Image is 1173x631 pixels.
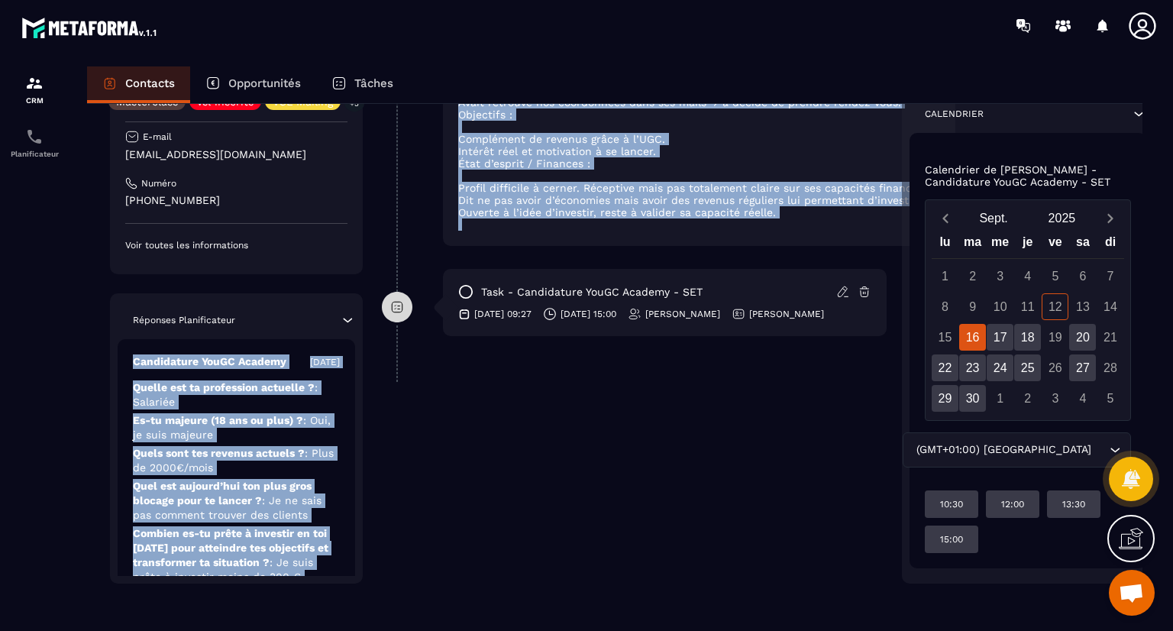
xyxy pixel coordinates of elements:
[1069,385,1096,412] div: 4
[273,96,333,107] p: VSL Mailing
[913,442,1094,458] span: (GMT+01:00) [GEOGRAPHIC_DATA]
[987,263,1013,290] div: 3
[931,231,958,258] div: lu
[354,76,393,90] p: Tâches
[133,446,340,475] p: Quels sont tes revenus actuels ?
[481,285,703,299] p: task - Candidature YouGC Academy - SET
[1097,354,1123,381] div: 28
[1014,354,1041,381] div: 25
[125,76,175,90] p: Contacts
[125,147,347,162] p: [EMAIL_ADDRESS][DOMAIN_NAME]
[925,108,984,120] p: Calendrier
[959,231,987,258] div: ma
[316,66,409,103] a: Tâches
[141,177,176,189] p: Numéro
[458,206,940,218] li: Ouverte à l’idée d’investir, reste à valider sa capacité réelle.
[4,96,65,105] p: CRM
[458,194,940,206] li: Dit ne pas avoir d’économies mais avoir des revenus réguliers lui permettant d’investir.
[4,116,65,170] a: schedulerschedulerPlanificateur
[959,263,986,290] div: 2
[987,324,1013,351] div: 17
[749,308,824,320] p: [PERSON_NAME]
[1069,263,1096,290] div: 6
[1094,442,1106,458] input: Search for option
[1097,231,1124,258] div: di
[645,308,720,320] p: [PERSON_NAME]
[1042,354,1068,381] div: 26
[133,354,286,369] p: Candidature YouGC Academy
[1097,293,1123,320] div: 14
[458,182,940,194] li: Profil difficile à cerner. Réceptive mais pas totalement claire sur ses capacités financières.
[1042,231,1069,258] div: ve
[1014,385,1041,412] div: 2
[1097,263,1123,290] div: 7
[190,66,316,103] a: Opportunités
[1014,293,1041,320] div: 11
[1069,293,1096,320] div: 13
[1014,324,1041,351] div: 18
[1014,231,1042,258] div: je
[932,354,958,381] div: 22
[1001,498,1024,510] p: 12:00
[1028,205,1096,231] button: Open years overlay
[133,479,340,523] p: Quel est aujourd’hui ton plus gros blocage pour te lancer ?
[228,76,301,90] p: Opportunités
[932,208,960,228] button: Previous month
[25,74,44,92] img: formation
[116,96,178,107] p: Masterclass
[1069,231,1097,258] div: sa
[960,205,1028,231] button: Open months overlay
[932,263,1125,412] div: Calendar days
[133,413,340,442] p: Es-tu majeure (18 ans ou plus) ?
[932,324,958,351] div: 15
[987,354,1013,381] div: 24
[4,150,65,158] p: Planificateur
[932,263,958,290] div: 1
[458,145,940,157] li: Intérêt réel et motivation à se lancer.
[4,63,65,116] a: formationformationCRM
[87,66,190,103] a: Contacts
[987,385,1013,412] div: 1
[959,293,986,320] div: 9
[1069,324,1096,351] div: 20
[25,128,44,146] img: scheduler
[987,293,1013,320] div: 10
[458,108,940,121] li: Objectifs :
[959,324,986,351] div: 16
[1096,208,1124,228] button: Next month
[125,193,347,208] p: [PHONE_NUMBER]
[1042,293,1068,320] div: 12
[932,385,958,412] div: 29
[197,96,254,107] p: vsl inscrits
[310,356,340,368] p: [DATE]
[932,293,958,320] div: 8
[903,432,1131,468] div: Search for option
[940,533,963,545] p: 15:00
[940,498,963,510] p: 10:30
[1062,498,1085,510] p: 13:30
[1042,263,1068,290] div: 5
[959,354,986,381] div: 23
[925,163,1132,188] p: Calendrier de [PERSON_NAME] - Candidature YouGC Academy - SET
[143,131,172,143] p: E-mail
[133,314,235,326] p: Réponses Planificateur
[474,308,532,320] p: [DATE] 09:27
[932,231,1125,412] div: Calendar wrapper
[1069,354,1096,381] div: 27
[21,14,159,41] img: logo
[959,385,986,412] div: 30
[133,380,340,409] p: Quelle est ta profession actuelle ?
[1097,385,1123,412] div: 5
[1014,263,1041,290] div: 4
[1042,385,1068,412] div: 3
[561,308,616,320] p: [DATE] 15:00
[458,133,940,145] li: Complément de revenus grâce à l’UGC.
[1097,324,1123,351] div: 21
[1109,570,1155,616] div: Ouvrir le chat
[987,231,1014,258] div: me
[133,526,340,584] p: Combien es-tu prête à investir en toi [DATE] pour atteindre tes objectifs et transformer ta situa...
[125,239,347,251] p: Voir toutes les informations
[458,157,940,170] li: État d’esprit / Finances :
[1042,324,1068,351] div: 19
